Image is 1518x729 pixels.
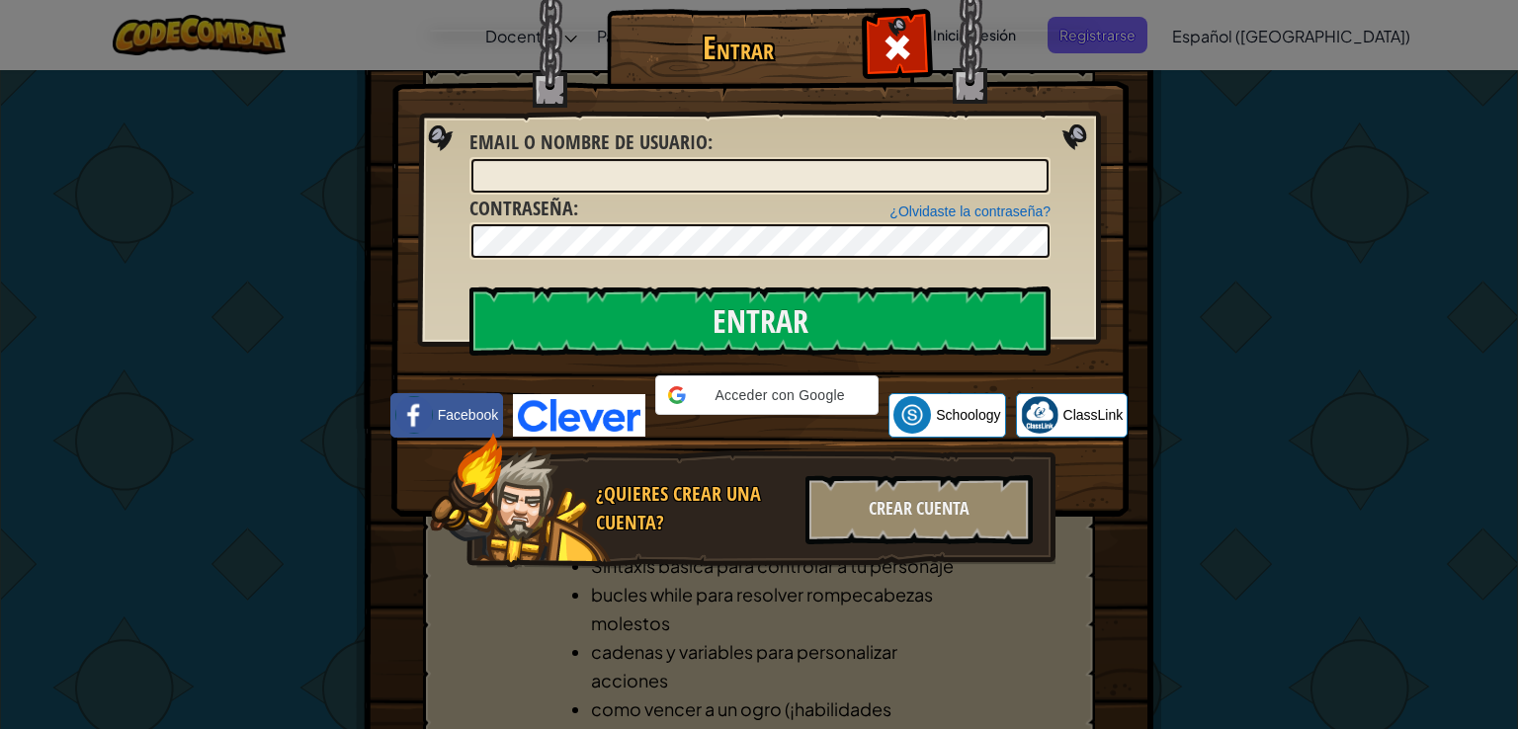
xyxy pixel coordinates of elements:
[469,128,713,157] label: :
[655,375,879,415] div: Acceder con Google
[694,385,866,405] span: Acceder con Google
[1063,405,1124,425] span: ClassLink
[469,195,578,223] label: :
[469,195,573,221] span: Contraseña
[889,203,1051,219] a: ¿Olvidaste la contraseña?
[612,31,864,65] h1: Entrar
[395,396,433,434] img: facebook_small.png
[513,394,645,437] img: clever-logo-blue.png
[596,480,794,536] div: ¿Quieres crear una cuenta?
[805,475,1033,544] div: Crear Cuenta
[936,405,1000,425] span: Schoology
[893,396,931,434] img: schoology.png
[469,128,708,155] span: Email o Nombre de usuario
[469,286,1051,356] input: Entrar
[438,405,498,425] span: Facebook
[1021,396,1058,434] img: classlink-logo-small.png
[645,413,888,456] iframe: Botón de Acceder con Google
